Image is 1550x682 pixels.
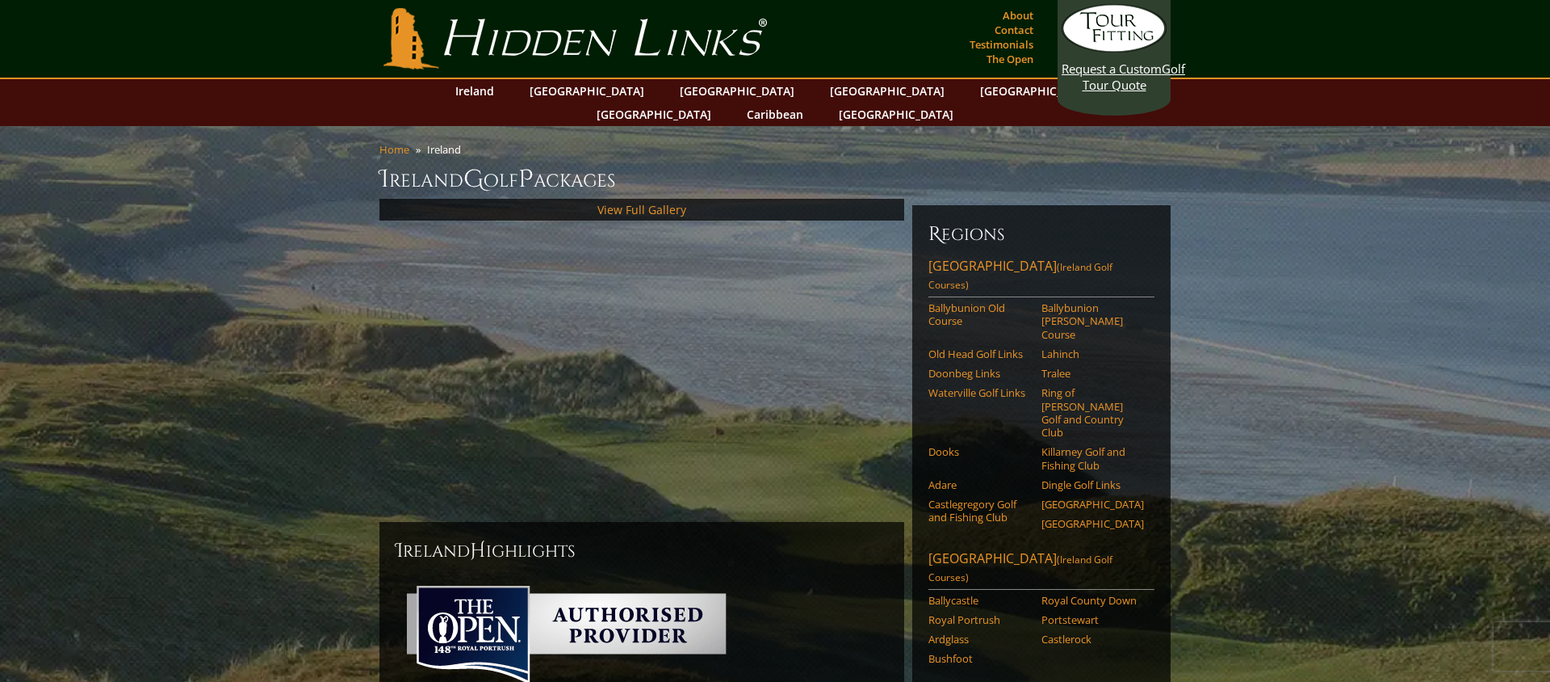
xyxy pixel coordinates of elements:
[928,301,1031,328] a: Ballybunion Old Course
[928,613,1031,626] a: Royal Portrush
[1041,613,1144,626] a: Portstewart
[1041,386,1144,439] a: Ring of [PERSON_NAME] Golf and Country Club
[447,79,502,103] a: Ireland
[822,79,953,103] a: [GEOGRAPHIC_DATA]
[991,19,1037,41] a: Contact
[379,142,409,157] a: Home
[928,257,1154,297] a: [GEOGRAPHIC_DATA](Ireland Golf Courses)
[928,478,1031,491] a: Adare
[1041,367,1144,380] a: Tralee
[928,594,1031,607] a: Ballycastle
[928,549,1154,590] a: [GEOGRAPHIC_DATA](Ireland Golf Courses)
[1041,347,1144,360] a: Lahinch
[928,221,1154,247] h6: Regions
[739,103,811,126] a: Caribbean
[928,553,1112,584] span: (Ireland Golf Courses)
[928,367,1031,380] a: Doonbeg Links
[999,4,1037,27] a: About
[1041,498,1144,511] a: [GEOGRAPHIC_DATA]
[1062,4,1167,93] a: Request a CustomGolf Tour Quote
[982,48,1037,70] a: The Open
[928,633,1031,646] a: Ardglass
[928,498,1031,524] a: Castlegregory Golf and Fishing Club
[1041,594,1144,607] a: Royal County Down
[470,538,486,564] span: H
[379,163,1171,196] h1: Ireland olf ackages
[589,103,719,126] a: [GEOGRAPHIC_DATA]
[427,142,467,157] li: Ireland
[518,163,534,196] span: P
[972,79,1103,103] a: [GEOGRAPHIC_DATA]
[1041,517,1144,530] a: [GEOGRAPHIC_DATA]
[1041,301,1144,341] a: Ballybunion [PERSON_NAME] Course
[522,79,652,103] a: [GEOGRAPHIC_DATA]
[928,445,1031,458] a: Dooks
[597,202,686,217] a: View Full Gallery
[928,652,1031,665] a: Bushfoot
[1041,633,1144,646] a: Castlerock
[1041,445,1144,472] a: Killarney Golf and Fishing Club
[463,163,484,196] span: G
[928,347,1031,360] a: Old Head Golf Links
[1062,61,1162,77] span: Request a Custom
[672,79,802,103] a: [GEOGRAPHIC_DATA]
[966,33,1037,56] a: Testimonials
[928,386,1031,399] a: Waterville Golf Links
[396,538,888,564] h2: Ireland ighlights
[831,103,961,126] a: [GEOGRAPHIC_DATA]
[1041,478,1144,491] a: Dingle Golf Links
